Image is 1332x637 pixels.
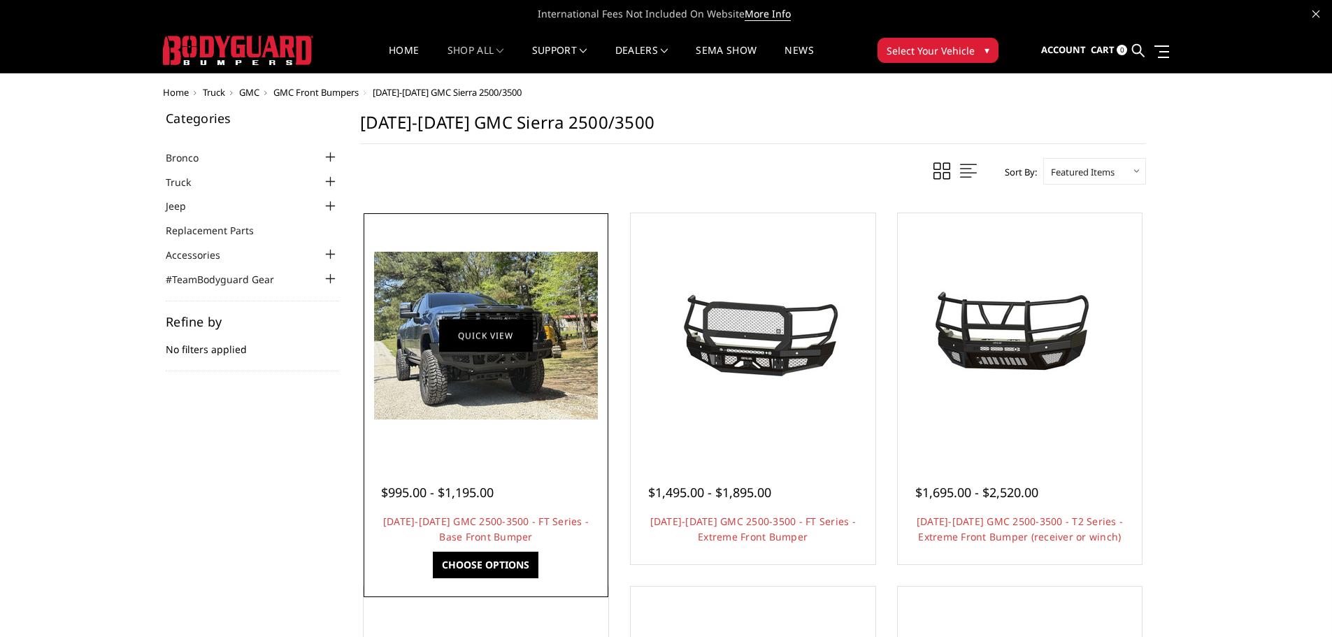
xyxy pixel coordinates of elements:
span: Select Your Vehicle [887,43,975,58]
a: SEMA Show [696,45,757,73]
span: [DATE]-[DATE] GMC Sierra 2500/3500 [373,86,522,99]
span: Account [1041,43,1086,56]
a: More Info [745,7,791,21]
img: 2024-2025 GMC 2500-3500 - FT Series - Base Front Bumper [374,252,598,420]
a: Cart 0 [1091,31,1127,69]
a: shop all [447,45,504,73]
a: 2024-2025 GMC 2500-3500 - FT Series - Base Front Bumper 2024-2025 GMC 2500-3500 - FT Series - Bas... [367,217,605,455]
span: $995.00 - $1,195.00 [381,484,494,501]
a: Dealers [615,45,668,73]
a: 2024-2026 GMC 2500-3500 - T2 Series - Extreme Front Bumper (receiver or winch) 2024-2026 GMC 2500... [901,217,1139,455]
a: Support [532,45,587,73]
a: Replacement Parts [166,223,271,238]
img: BODYGUARD BUMPERS [163,36,313,65]
a: Home [389,45,419,73]
a: #TeamBodyguard Gear [166,272,292,287]
a: Home [163,86,189,99]
h1: [DATE]-[DATE] GMC Sierra 2500/3500 [360,112,1146,144]
a: Truck [166,175,208,189]
span: $1,695.00 - $2,520.00 [915,484,1038,501]
div: No filters applied [166,315,339,371]
span: ▾ [984,43,989,57]
span: 0 [1117,45,1127,55]
a: [DATE]-[DATE] GMC 2500-3500 - T2 Series - Extreme Front Bumper (receiver or winch) [917,515,1123,543]
a: Account [1041,31,1086,69]
label: Sort By: [997,162,1037,182]
a: GMC [239,86,259,99]
a: Bronco [166,150,216,165]
span: $1,495.00 - $1,895.00 [648,484,771,501]
a: Truck [203,86,225,99]
h5: Categories [166,112,339,124]
a: Choose Options [433,552,538,578]
a: Jeep [166,199,203,213]
a: Accessories [166,248,238,262]
button: Select Your Vehicle [878,38,998,63]
a: [DATE]-[DATE] GMC 2500-3500 - FT Series - Base Front Bumper [383,515,589,543]
span: Cart [1091,43,1115,56]
a: 2024-2026 GMC 2500-3500 - FT Series - Extreme Front Bumper 2024-2026 GMC 2500-3500 - FT Series - ... [634,217,872,455]
a: GMC Front Bumpers [273,86,359,99]
a: Quick view [439,319,533,352]
a: News [785,45,813,73]
h5: Refine by [166,315,339,328]
a: [DATE]-[DATE] GMC 2500-3500 - FT Series - Extreme Front Bumper [650,515,856,543]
